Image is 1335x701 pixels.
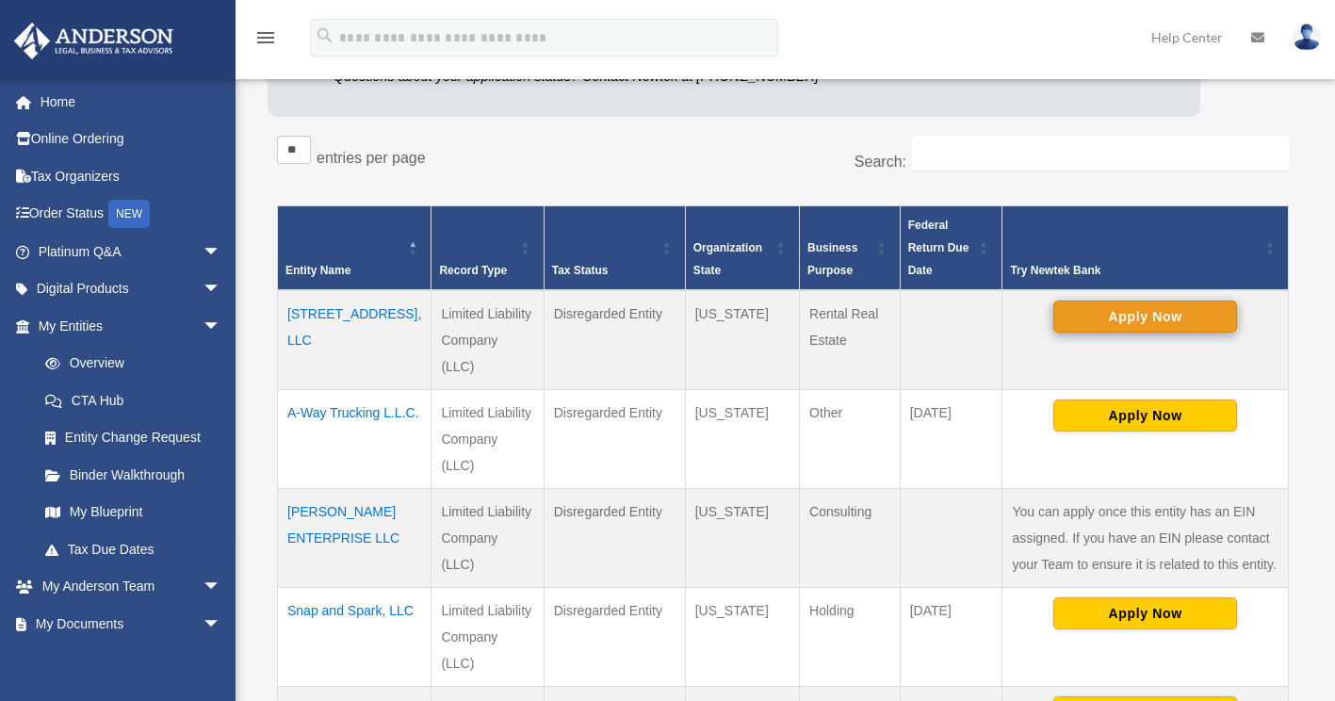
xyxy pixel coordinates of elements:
a: Overview [26,345,231,383]
img: Anderson Advisors Platinum Portal [8,23,179,59]
span: Entity Name [285,264,350,277]
a: Tax Organizers [13,157,250,195]
span: arrow_drop_down [203,307,240,346]
a: My Blueprint [26,494,240,531]
th: Business Purpose: Activate to sort [800,205,901,290]
a: Binder Walkthrough [26,456,240,494]
td: [US_STATE] [685,389,799,488]
a: My Entitiesarrow_drop_down [13,307,240,345]
span: arrow_drop_down [203,605,240,644]
div: Try Newtek Bank [1010,259,1260,282]
span: arrow_drop_down [203,270,240,309]
a: Online Ordering [13,121,250,158]
th: Organization State: Activate to sort [685,205,799,290]
span: Organization State [693,241,762,277]
th: Tax Status: Activate to sort [544,205,685,290]
a: Digital Productsarrow_drop_down [13,270,250,308]
i: search [315,25,335,46]
td: [US_STATE] [685,290,799,390]
td: Disregarded Entity [544,389,685,488]
a: CTA Hub [26,382,240,419]
td: Limited Liability Company (LLC) [431,389,544,488]
a: Entity Change Request [26,419,240,457]
td: [DATE] [900,389,1002,488]
td: Rental Real Estate [800,290,901,390]
td: [US_STATE] [685,587,799,686]
a: Tax Due Dates [26,530,240,568]
th: Entity Name: Activate to invert sorting [278,205,431,290]
a: Platinum Q&Aarrow_drop_down [13,233,250,270]
td: Disregarded Entity [544,488,685,587]
button: Apply Now [1053,597,1237,629]
td: [US_STATE] [685,488,799,587]
td: You can apply once this entity has an EIN assigned. If you have an EIN please contact your Team t... [1002,488,1289,587]
td: Other [800,389,901,488]
span: Tax Status [552,264,609,277]
td: Limited Liability Company (LLC) [431,290,544,390]
td: Holding [800,587,901,686]
label: entries per page [317,150,426,166]
td: Limited Liability Company (LLC) [431,587,544,686]
i: menu [254,26,277,49]
th: Try Newtek Bank : Activate to sort [1002,205,1289,290]
span: arrow_drop_down [203,233,240,271]
button: Apply Now [1053,301,1237,333]
label: Search: [855,154,906,170]
td: [STREET_ADDRESS], LLC [278,290,431,390]
td: Consulting [800,488,901,587]
td: A-Way Trucking L.L.C. [278,389,431,488]
img: User Pic [1293,24,1321,51]
a: My Anderson Teamarrow_drop_down [13,568,250,606]
td: Limited Liability Company (LLC) [431,488,544,587]
a: Home [13,83,250,121]
td: Snap and Spark, LLC [278,587,431,686]
a: My Documentsarrow_drop_down [13,605,250,643]
td: Disregarded Entity [544,587,685,686]
td: [DATE] [900,587,1002,686]
td: [PERSON_NAME] ENTERPRISE LLC [278,488,431,587]
a: menu [254,33,277,49]
th: Federal Return Due Date: Activate to sort [900,205,1002,290]
button: Apply Now [1053,399,1237,432]
span: arrow_drop_down [203,568,240,607]
a: Order StatusNEW [13,195,250,234]
td: Disregarded Entity [544,290,685,390]
span: Federal Return Due Date [908,219,969,277]
div: NEW [108,200,150,228]
span: Business Purpose [807,241,857,277]
th: Record Type: Activate to sort [431,205,544,290]
span: Record Type [439,264,507,277]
